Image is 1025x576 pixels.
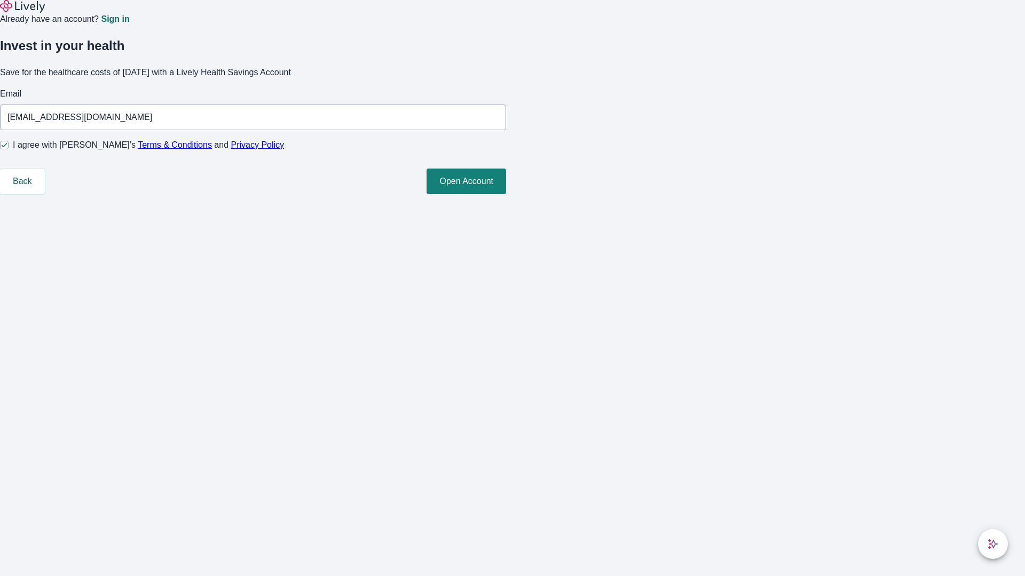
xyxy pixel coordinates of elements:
a: Sign in [101,15,129,23]
svg: Lively AI Assistant [988,539,998,549]
span: I agree with [PERSON_NAME]’s and [13,139,284,151]
a: Terms & Conditions [138,140,212,149]
a: Privacy Policy [231,140,285,149]
button: Open Account [427,169,506,194]
button: chat [978,529,1008,559]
